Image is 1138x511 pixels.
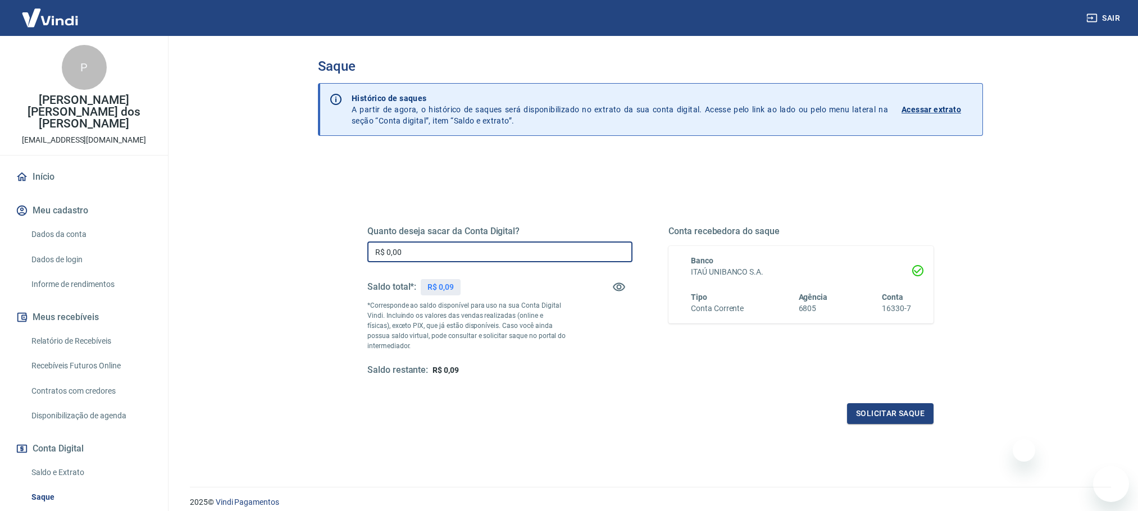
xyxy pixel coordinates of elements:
[216,498,279,507] a: Vindi Pagamentos
[882,303,911,314] h6: 16330-7
[27,354,154,377] a: Recebíveis Futuros Online
[433,366,459,375] span: R$ 0,09
[13,305,154,330] button: Meus recebíveis
[902,104,961,115] p: Acessar extrato
[318,58,983,74] h3: Saque
[691,293,707,302] span: Tipo
[27,248,154,271] a: Dados de login
[367,364,428,376] h5: Saldo restante:
[27,404,154,427] a: Disponibilização de agenda
[847,403,934,424] button: Solicitar saque
[691,266,911,278] h6: ITAÚ UNIBANCO S.A.
[799,293,828,302] span: Agência
[352,93,888,126] p: A partir de agora, o histórico de saques será disponibilizado no extrato da sua conta digital. Ac...
[27,486,154,509] a: Saque
[668,226,934,237] h5: Conta recebedora do saque
[27,223,154,246] a: Dados da conta
[27,273,154,296] a: Informe de rendimentos
[13,165,154,189] a: Início
[367,281,416,293] h5: Saldo total*:
[799,303,828,314] h6: 6805
[27,461,154,484] a: Saldo e Extrato
[1013,439,1035,462] iframe: Fechar mensagem
[367,226,632,237] h5: Quanto deseja sacar da Conta Digital?
[190,496,1111,508] p: 2025 ©
[691,303,744,314] h6: Conta Corrente
[62,45,107,90] div: P
[27,330,154,353] a: Relatório de Recebíveis
[367,300,566,351] p: *Corresponde ao saldo disponível para uso na sua Conta Digital Vindi. Incluindo os valores das ve...
[13,198,154,223] button: Meu cadastro
[13,1,87,35] img: Vindi
[27,380,154,403] a: Contratos com credores
[691,256,713,265] span: Banco
[427,281,454,293] p: R$ 0,09
[9,94,159,130] p: [PERSON_NAME] [PERSON_NAME] dos [PERSON_NAME]
[13,436,154,461] button: Conta Digital
[882,293,903,302] span: Conta
[902,93,973,126] a: Acessar extrato
[1093,466,1129,502] iframe: Botão para abrir a janela de mensagens
[352,93,888,104] p: Histórico de saques
[22,134,146,146] p: [EMAIL_ADDRESS][DOMAIN_NAME]
[1084,8,1125,29] button: Sair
